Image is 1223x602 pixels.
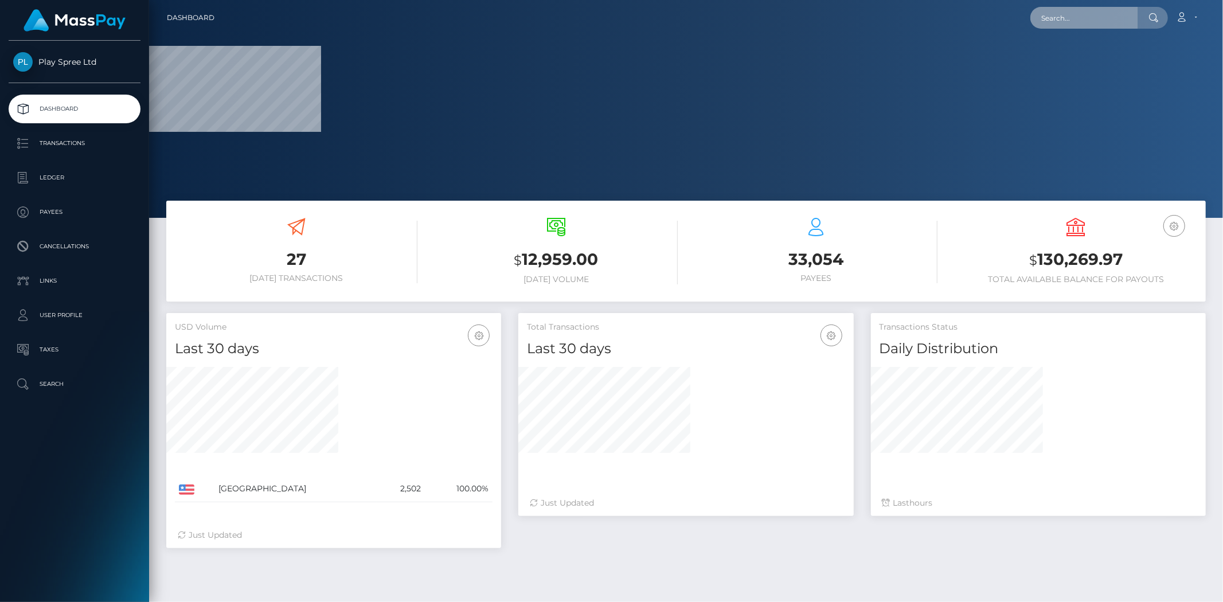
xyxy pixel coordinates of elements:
small: $ [1029,252,1037,268]
a: Cancellations [9,232,140,261]
p: Taxes [13,341,136,358]
img: Play Spree Ltd [13,52,33,72]
div: Just Updated [530,497,842,509]
p: Ledger [13,169,136,186]
h4: Last 30 days [175,339,493,359]
a: Dashboard [9,95,140,123]
h5: Total Transactions [527,322,845,333]
td: 100.00% [425,476,493,502]
h6: [DATE] Transactions [175,273,417,283]
a: User Profile [9,301,140,330]
a: Dashboard [167,6,214,30]
div: Just Updated [178,529,490,541]
p: Payees [13,204,136,221]
a: Ledger [9,163,140,192]
p: Links [13,272,136,290]
p: Cancellations [13,238,136,255]
a: Search [9,370,140,398]
h3: 33,054 [695,248,937,271]
h6: Payees [695,273,937,283]
h4: Daily Distribution [880,339,1197,359]
p: Transactions [13,135,136,152]
h4: Last 30 days [527,339,845,359]
h6: Total Available Balance for Payouts [955,275,1197,284]
h3: 130,269.97 [955,248,1197,272]
p: Search [13,376,136,393]
span: Play Spree Ltd [9,57,140,67]
div: Last hours [882,497,1194,509]
p: User Profile [13,307,136,324]
p: Dashboard [13,100,136,118]
small: $ [514,252,522,268]
h5: Transactions Status [880,322,1197,333]
a: Payees [9,198,140,226]
td: 2,502 [377,476,425,502]
h3: 12,959.00 [435,248,677,272]
a: Taxes [9,335,140,364]
td: [GEOGRAPHIC_DATA] [214,476,376,502]
a: Transactions [9,129,140,158]
h5: USD Volume [175,322,493,333]
h3: 27 [175,248,417,271]
img: MassPay Logo [24,9,126,32]
a: Links [9,267,140,295]
img: US.png [179,484,194,495]
h6: [DATE] Volume [435,275,677,284]
input: Search... [1030,7,1138,29]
